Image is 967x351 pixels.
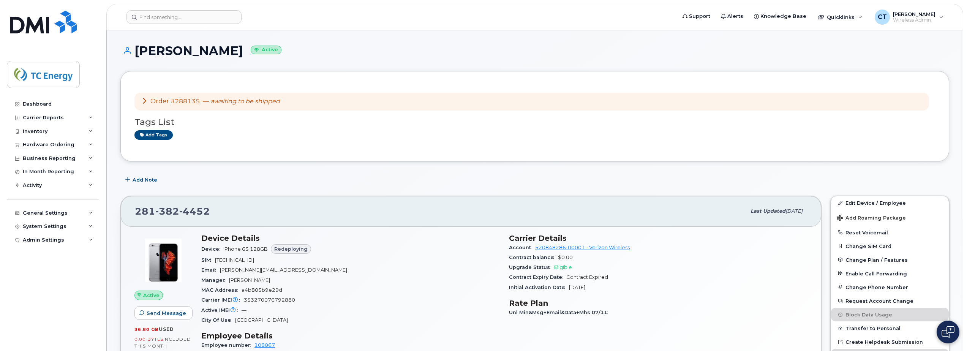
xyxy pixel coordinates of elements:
[235,317,288,323] span: [GEOGRAPHIC_DATA]
[201,287,242,293] span: MAC Address
[845,270,907,276] span: Enable Call Forwarding
[134,130,173,140] a: Add tags
[254,342,275,348] a: 108067
[845,257,908,262] span: Change Plan / Features
[201,234,500,243] h3: Device Details
[831,280,949,294] button: Change Phone Number
[831,196,949,210] a: Edit Device / Employee
[134,336,191,349] span: included this month
[831,321,949,335] button: Transfer to Personal
[831,308,949,321] button: Block Data Usage
[220,267,347,273] span: [PERSON_NAME][EMAIL_ADDRESS][DOMAIN_NAME]
[831,226,949,239] button: Reset Voicemail
[179,206,210,217] span: 4452
[509,234,807,243] h3: Carrier Details
[242,307,246,313] span: —
[554,264,572,270] span: Eligible
[134,306,193,320] button: Send Message
[569,285,585,290] span: [DATE]
[210,98,280,105] em: awaiting to be shipped
[134,327,159,332] span: 36.80 GB
[509,299,807,308] h3: Rate Plan
[274,245,308,253] span: Redeploying
[201,342,254,348] span: Employee number
[203,98,280,105] span: —
[201,246,223,252] span: Device
[201,317,235,323] span: City Of Use
[223,246,268,252] span: iPhone 6S 128GB
[120,44,949,57] h1: [PERSON_NAME]
[171,98,200,105] a: #288135
[201,267,220,273] span: Email
[134,117,935,127] h3: Tags List
[509,274,566,280] span: Contract Expiry Date
[201,331,500,340] h3: Employee Details
[831,239,949,253] button: Change SIM Card
[509,255,558,260] span: Contract balance
[134,337,163,342] span: 0.00 Bytes
[141,237,186,283] img: image20231002-3703462-1e5097k.jpeg
[201,277,229,283] span: Manager
[159,326,174,332] span: used
[535,245,630,250] a: 520848286-00001 - Verizon Wireless
[133,176,157,183] span: Add Note
[242,287,282,293] span: a4b805b9e29d
[837,215,906,222] span: Add Roaming Package
[135,206,210,217] span: 281
[566,274,608,280] span: Contract Expired
[201,307,242,313] span: Active IMEI
[215,257,254,263] span: [TECHNICAL_ID]
[201,297,244,303] span: Carrier IMEI
[147,310,186,317] span: Send Message
[831,294,949,308] button: Request Account Change
[831,267,949,280] button: Enable Call Forwarding
[509,285,569,290] span: Initial Activation Date
[509,264,554,270] span: Upgrade Status
[831,335,949,349] a: Create Helpdesk Submission
[831,210,949,225] button: Add Roaming Package
[509,245,535,250] span: Account
[201,257,215,263] span: SIM
[831,253,949,267] button: Change Plan / Features
[229,277,270,283] span: [PERSON_NAME]
[155,206,179,217] span: 382
[509,310,611,315] span: Unl Min&Msg+Email&Data+Mhs 07/11
[143,292,160,299] span: Active
[942,326,954,338] img: Open chat
[785,208,803,214] span: [DATE]
[751,208,785,214] span: Last updated
[150,98,169,105] span: Order
[558,255,573,260] span: $0.00
[120,173,164,187] button: Add Note
[244,297,295,303] span: 353270076792880
[251,46,281,54] small: Active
